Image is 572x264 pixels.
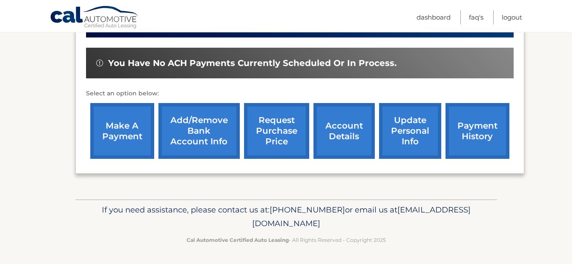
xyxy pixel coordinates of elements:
[50,6,139,30] a: Cal Automotive
[417,10,451,24] a: Dashboard
[313,103,375,159] a: account details
[270,205,345,215] span: [PHONE_NUMBER]
[108,58,397,69] span: You have no ACH payments currently scheduled or in process.
[187,237,289,243] strong: Cal Automotive Certified Auto Leasing
[446,103,509,159] a: payment history
[252,205,471,228] span: [EMAIL_ADDRESS][DOMAIN_NAME]
[502,10,522,24] a: Logout
[96,60,103,66] img: alert-white.svg
[244,103,309,159] a: request purchase price
[90,103,154,159] a: make a payment
[379,103,441,159] a: update personal info
[81,203,492,230] p: If you need assistance, please contact us at: or email us at
[158,103,240,159] a: Add/Remove bank account info
[81,235,492,244] p: - All Rights Reserved - Copyright 2025
[86,89,514,99] p: Select an option below:
[469,10,483,24] a: FAQ's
